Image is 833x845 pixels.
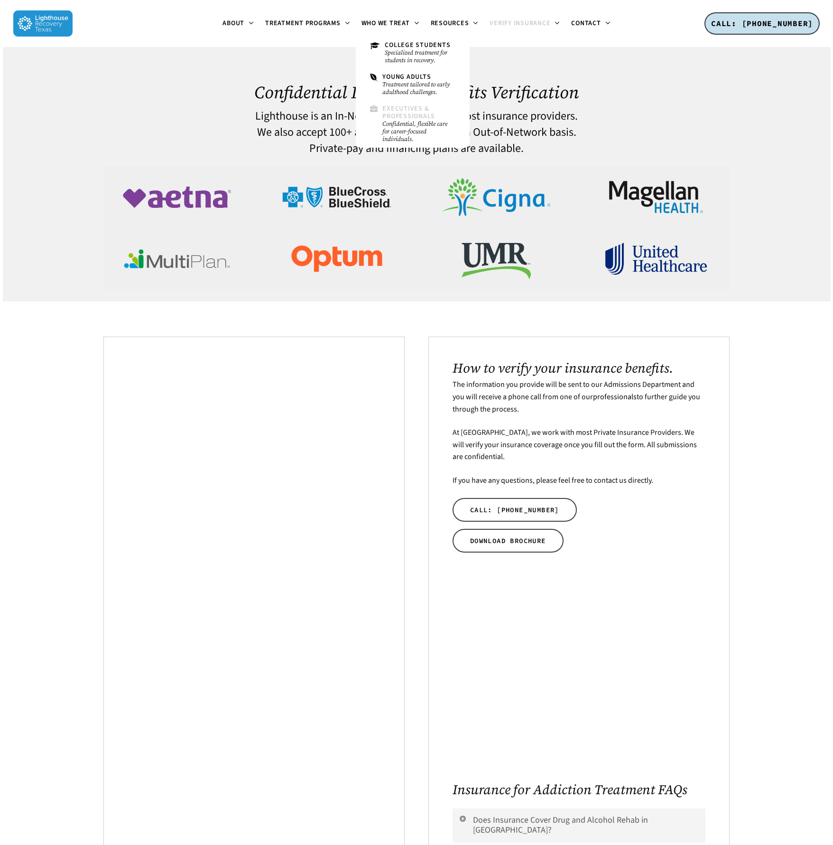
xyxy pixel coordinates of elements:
[470,505,559,515] span: CALL: [PHONE_NUMBER]
[222,19,244,28] span: About
[103,126,729,139] h4: We also accept 100+ additional policies on an Out-of-Network basis.
[265,19,341,28] span: Treatment Programs
[361,19,410,28] span: Who We Treat
[356,20,425,28] a: Who We Treat
[565,20,616,28] a: Contact
[453,808,705,843] a: Does Insurance Cover Drug and Alcohol Rehab in [GEOGRAPHIC_DATA]?
[259,20,356,28] a: Treatment Programs
[453,475,705,487] p: If you have any questions, please feel free to contact us directly.
[385,40,450,50] span: College Students
[453,379,705,427] p: The information you provide will be sent to our Admissions Department and you will receive a phon...
[382,104,435,121] span: Executives & Professionals
[385,49,455,64] small: Specialized treatment for students in recovery.
[571,19,601,28] span: Contact
[453,782,705,797] h2: Insurance for Addiction Treatment FAQs
[453,360,705,376] h2: How to verify your insurance benefits.
[704,12,820,35] a: CALL: [PHONE_NUMBER]
[103,83,729,102] h1: Confidential Insurance Benefits Verification
[453,498,577,522] a: CALL: [PHONE_NUMBER]
[425,20,484,28] a: Resources
[103,110,729,122] h4: Lighthouse is an In-Network provider with most insurance providers.
[382,120,455,143] small: Confidential, flexible care for career-focused individuals.
[365,101,460,148] a: Executives & ProfessionalsConfidential, flexible care for career-focused individuals.
[382,72,431,82] span: Young Adults
[490,19,550,28] span: Verify Insurance
[431,19,469,28] span: Resources
[382,81,455,96] small: Treatment tailored to early adulthood challenges.
[217,20,259,28] a: About
[103,142,729,155] h4: Private-pay and financing plans are available.
[470,536,546,545] span: DOWNLOAD BROCHURE
[484,20,565,28] a: Verify Insurance
[711,19,813,28] span: CALL: [PHONE_NUMBER]
[453,427,705,475] p: At [GEOGRAPHIC_DATA], we work with most Private Insurance Providers. We will verify your insuranc...
[365,69,460,101] a: Young AdultsTreatment tailored to early adulthood challenges.
[453,529,564,553] a: DOWNLOAD BROCHURE
[13,10,73,37] img: Lighthouse Recovery Texas
[365,37,460,69] a: College StudentsSpecialized treatment for students in recovery.
[593,392,637,402] a: professionals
